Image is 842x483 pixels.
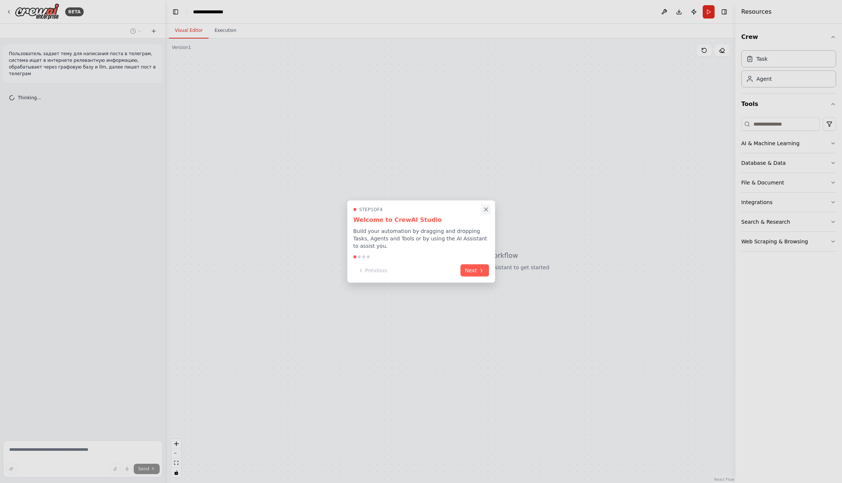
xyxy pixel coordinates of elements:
p: Build your automation by dragging and dropping Tasks, Agents and Tools or by using the AI Assista... [353,227,489,250]
button: Close walkthrough [481,204,490,214]
h3: Welcome to CrewAI Studio [353,216,489,224]
button: Previous [353,264,392,277]
span: Step 1 of 4 [359,207,383,213]
button: Hide left sidebar [170,7,181,17]
button: Next [460,264,489,277]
